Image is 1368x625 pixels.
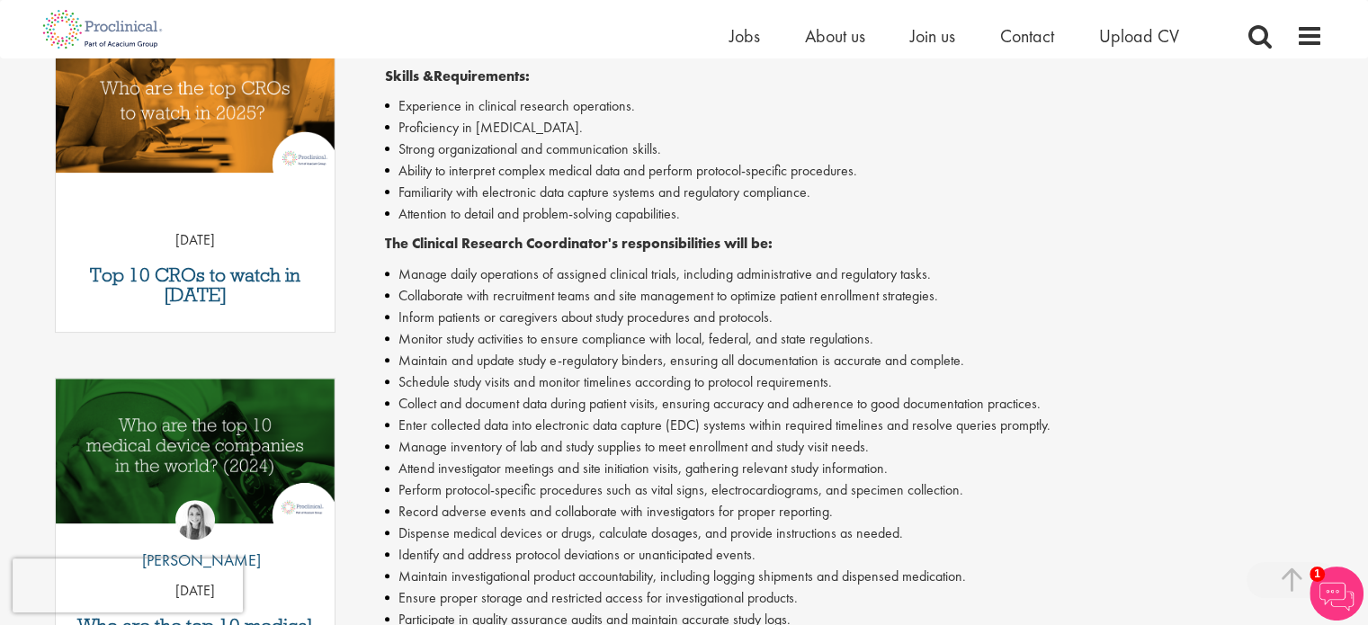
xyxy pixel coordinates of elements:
[56,379,335,523] img: Top 10 Medical Device Companies 2024
[385,501,1323,522] li: Record adverse events and collaborate with investigators for proper reporting.
[385,458,1323,479] li: Attend investigator meetings and site initiation visits, gathering relevant study information.
[385,328,1323,350] li: Monitor study activities to ensure compliance with local, federal, and state regulations.
[1310,567,1364,621] img: Chatbot
[385,307,1323,328] li: Inform patients or caregivers about study procedures and protocols.
[129,500,261,581] a: Hannah Burke [PERSON_NAME]
[385,479,1323,501] li: Perform protocol-specific procedures such as vital signs, electrocardiograms, and specimen collec...
[385,436,1323,458] li: Manage inventory of lab and study supplies to meet enrollment and study visit needs.
[385,138,1323,160] li: Strong organizational and communication skills.
[56,28,335,173] img: Top 10 CROs 2025 | Proclinical
[385,544,1323,566] li: Identify and address protocol deviations or unanticipated events.
[1310,567,1325,582] span: 1
[385,117,1323,138] li: Proficiency in [MEDICAL_DATA].
[385,234,773,253] strong: The Clinical Research Coordinator's responsibilities will be:
[385,587,1323,609] li: Ensure proper storage and restricted access for investigational products.
[385,371,1323,393] li: Schedule study visits and monitor timelines according to protocol requirements.
[434,67,530,85] strong: Requirements:
[385,566,1323,587] li: Maintain investigational product accountability, including logging shipments and dispensed medica...
[65,265,326,305] a: Top 10 CROs to watch in [DATE]
[910,24,955,48] a: Join us
[385,415,1323,436] li: Enter collected data into electronic data capture (EDC) systems within required timelines and res...
[385,95,1323,117] li: Experience in clinical research operations.
[805,24,865,48] a: About us
[385,160,1323,182] li: Ability to interpret complex medical data and perform protocol-specific procedures.
[385,203,1323,225] li: Attention to detail and problem-solving capabilities.
[385,67,434,85] strong: Skills &
[385,350,1323,371] li: Maintain and update study e-regulatory binders, ensuring all documentation is accurate and complete.
[1000,24,1054,48] a: Contact
[56,28,335,187] a: Link to a post
[385,263,1323,285] li: Manage daily operations of assigned clinical trials, including administrative and regulatory tasks.
[56,379,335,538] a: Link to a post
[385,522,1323,544] li: Dispense medical devices or drugs, calculate dosages, and provide instructions as needed.
[385,285,1323,307] li: Collaborate with recruitment teams and site management to optimize patient enrollment strategies.
[175,500,215,540] img: Hannah Burke
[1099,24,1179,48] a: Upload CV
[385,182,1323,203] li: Familiarity with electronic data capture systems and regulatory compliance.
[56,230,335,251] p: [DATE]
[13,558,243,612] iframe: reCAPTCHA
[129,549,261,572] p: [PERSON_NAME]
[729,24,760,48] a: Jobs
[385,393,1323,415] li: Collect and document data during patient visits, ensuring accuracy and adherence to good document...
